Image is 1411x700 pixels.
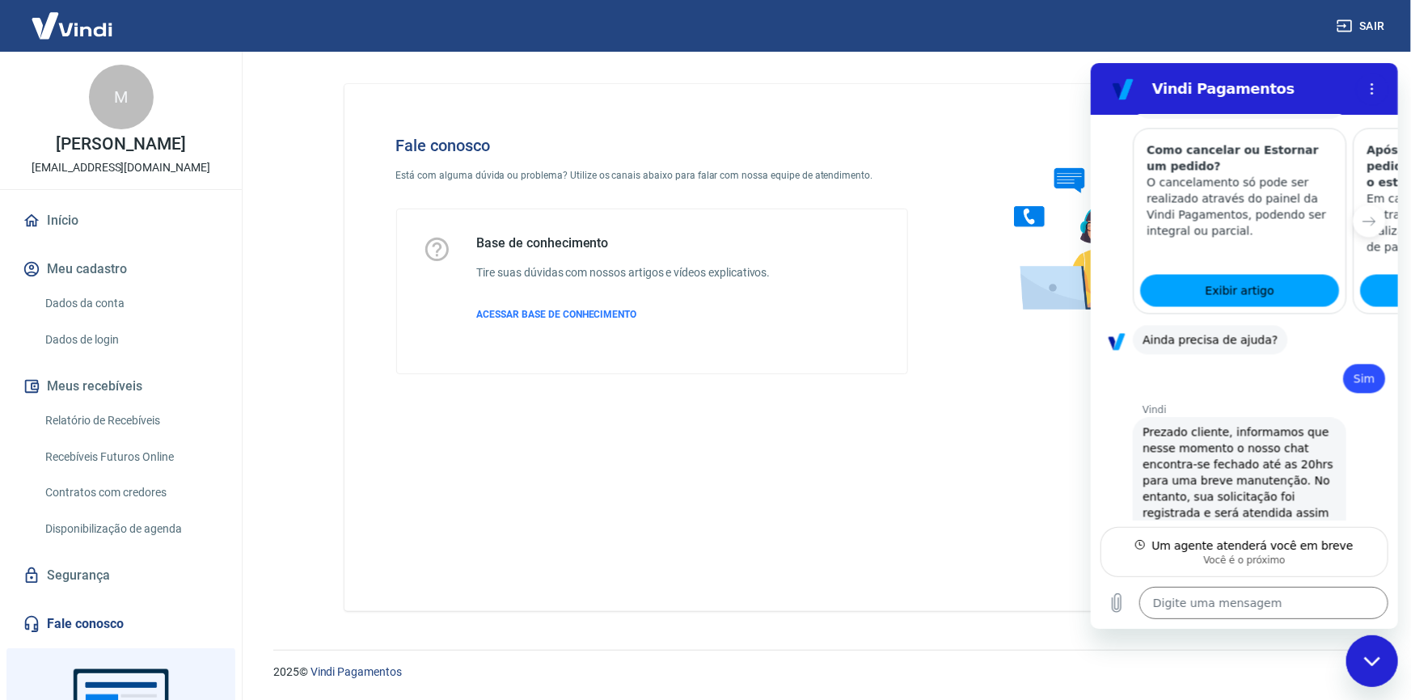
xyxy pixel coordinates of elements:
a: Disponibilização de agenda [39,512,222,546]
a: Relatório de Recebíveis [39,404,222,437]
h4: Fale conosco [396,136,909,155]
p: [EMAIL_ADDRESS][DOMAIN_NAME] [32,159,210,176]
a: Recebíveis Futuros Online [39,441,222,474]
p: Vindi [52,340,307,353]
a: Dados de login [39,323,222,356]
button: Carregar arquivo [10,524,42,556]
p: Está com alguma dúvida ou problema? Utilize os canais abaixo para falar com nossa equipe de atend... [396,168,909,183]
span: Prezado cliente, informamos que nesse momento o nosso chat encontra-se fechado até as 20hrs para ... [52,361,246,507]
div: Você é o próximo [20,491,287,504]
p: Em cada caso de cancelamento da transação, o reembolso será realizado de acordo com o meio de pag... [276,128,462,192]
h3: Após o cancelamento do pedido, como será realizado o estorno? [276,79,462,128]
img: Vindi [19,1,125,50]
iframe: Janela de mensagens [1091,63,1398,629]
a: Segurança [19,558,222,593]
a: Vindi Pagamentos [311,665,402,678]
h5: Base de conhecimento [477,235,771,251]
a: Contratos com credores [39,476,222,509]
a: ACESSAR BASE DE CONHECIMENTO [477,307,771,322]
button: Meu cadastro [19,251,222,287]
span: ACESSAR BASE DE CONHECIMENTO [477,309,637,320]
a: Fale conosco [19,606,222,642]
a: Dados da conta [39,287,222,320]
button: Meus recebíveis [19,369,222,404]
span: Sim [262,308,285,324]
h6: Tire suas dúvidas com nossos artigos e vídeos explicativos. [477,264,771,281]
p: [PERSON_NAME] [56,136,185,153]
img: Fale conosco [982,110,1227,326]
p: 2025 © [273,664,1372,681]
iframe: Botão para abrir a janela de mensagens, conversa em andamento [1346,635,1398,687]
a: Exibir artigo: 'Após o cancelamento do pedido, como será realizado o estorno?' [269,212,468,244]
a: Início [19,203,222,238]
div: M [89,65,154,129]
div: Um agente atenderá você em breve [61,474,262,491]
button: Sair [1333,11,1392,41]
span: Ainda precisa de ajuda? [52,269,187,285]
